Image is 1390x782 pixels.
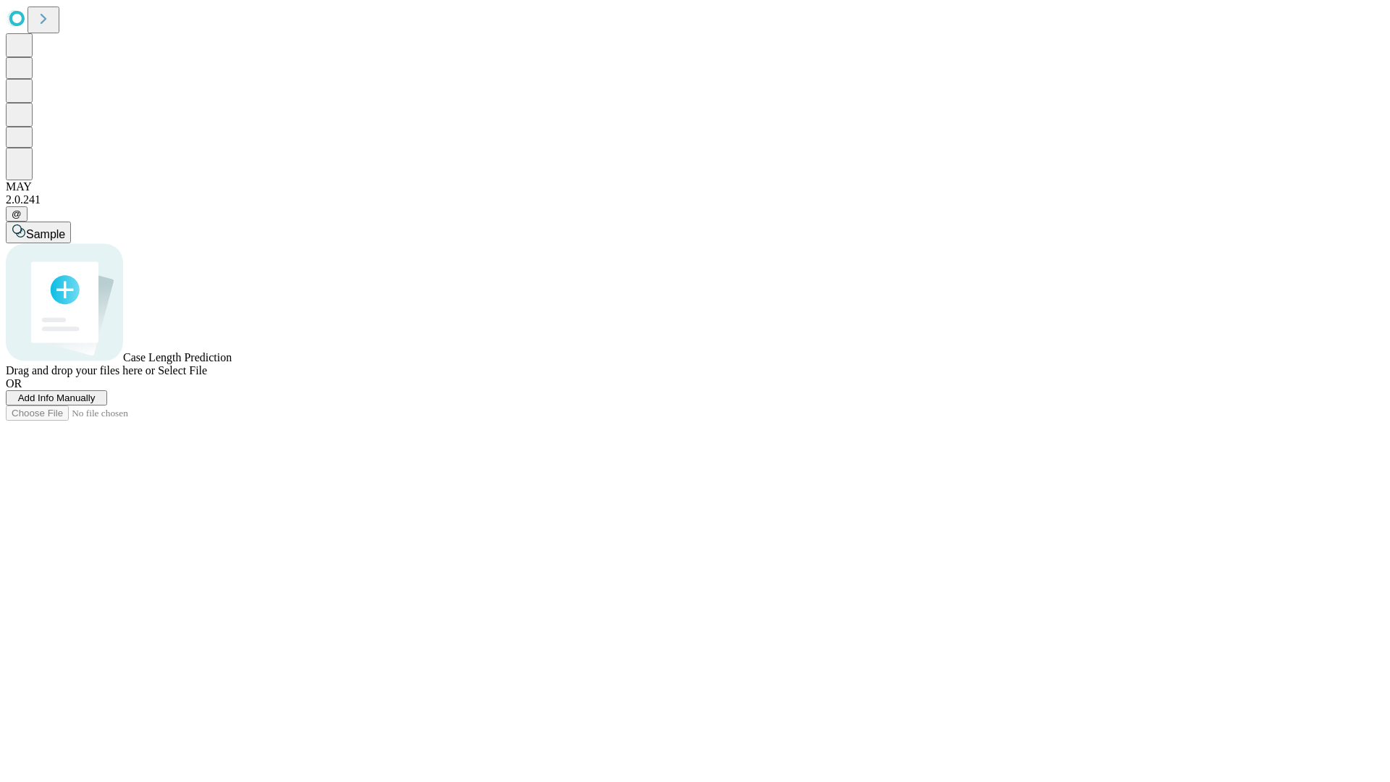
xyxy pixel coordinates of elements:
button: Sample [6,222,71,243]
button: Add Info Manually [6,390,107,405]
span: Add Info Manually [18,392,96,403]
span: @ [12,209,22,219]
span: Drag and drop your files here or [6,364,155,377]
div: 2.0.241 [6,193,1384,206]
span: Case Length Prediction [123,351,232,363]
span: OR [6,377,22,390]
span: Sample [26,228,65,240]
button: @ [6,206,28,222]
div: MAY [6,180,1384,193]
span: Select File [158,364,207,377]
